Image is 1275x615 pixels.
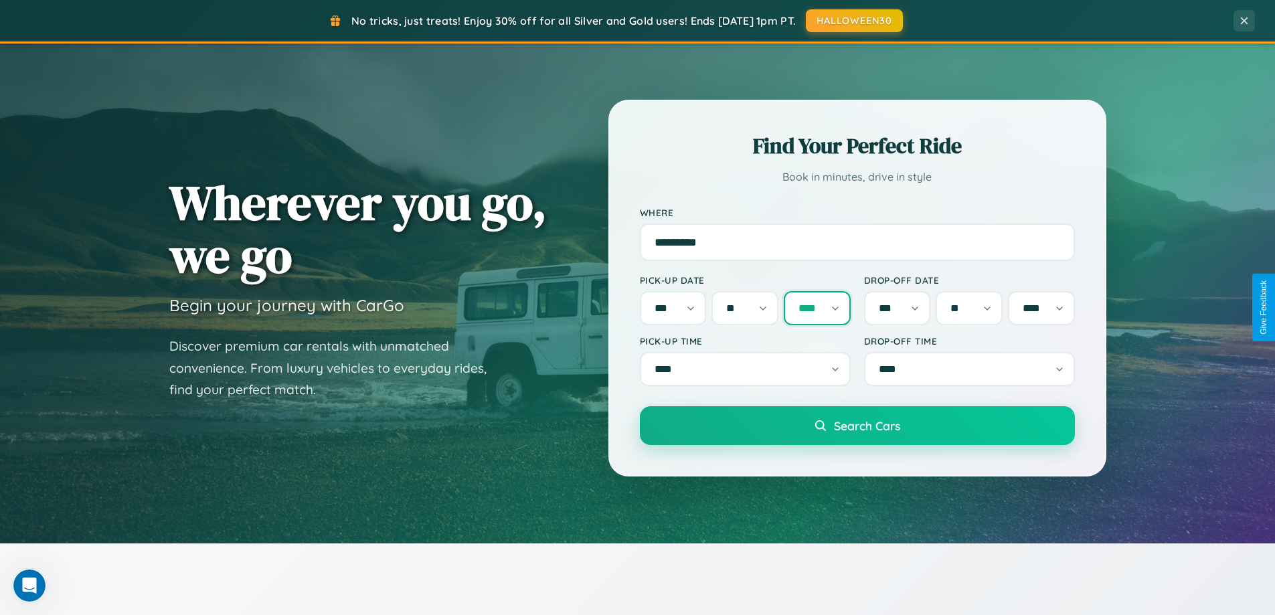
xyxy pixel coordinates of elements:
[640,131,1075,161] h2: Find Your Perfect Ride
[834,418,900,433] span: Search Cars
[640,406,1075,445] button: Search Cars
[169,176,547,282] h1: Wherever you go, we go
[806,9,903,32] button: HALLOWEEN30
[169,335,504,401] p: Discover premium car rentals with unmatched convenience. From luxury vehicles to everyday rides, ...
[864,335,1075,347] label: Drop-off Time
[1259,280,1268,335] div: Give Feedback
[640,274,851,286] label: Pick-up Date
[640,335,851,347] label: Pick-up Time
[13,569,46,602] iframe: Intercom live chat
[864,274,1075,286] label: Drop-off Date
[351,14,796,27] span: No tricks, just treats! Enjoy 30% off for all Silver and Gold users! Ends [DATE] 1pm PT.
[640,207,1075,218] label: Where
[640,167,1075,187] p: Book in minutes, drive in style
[169,295,404,315] h3: Begin your journey with CarGo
